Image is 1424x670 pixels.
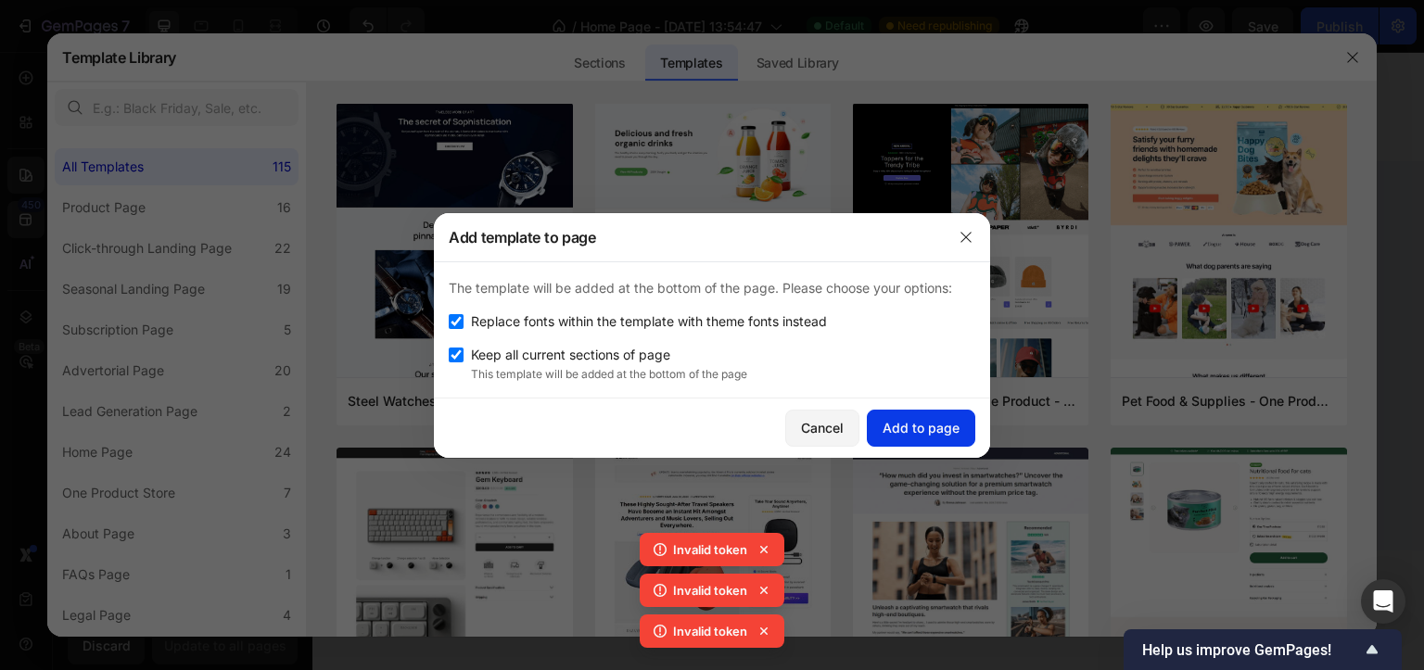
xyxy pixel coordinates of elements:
[673,622,747,640] p: Invalid token
[292,218,820,264] h2: Join the UVVA Beauty Club
[867,410,975,447] button: Add to page
[1142,638,1383,661] button: Show survey - Help us improve GemPages!
[673,540,747,559] p: Invalid token
[785,410,859,447] button: Cancel
[471,366,975,383] p: This template will be added at the bottom of the page
[305,283,807,331] span: Get early access to drops, exclusive discounts, and haircare tips your curls will thank you for
[1142,641,1361,659] span: Help us improve GemPages!
[673,581,747,600] p: Invalid token
[883,418,960,437] div: Add to page
[801,418,844,437] div: Cancel
[471,310,827,333] span: Replace fonts within the template with theme fonts instead
[449,277,975,299] p: The template will be added at the bottom of the page. Please choose your options:
[449,226,596,248] h3: Add template to page
[1361,579,1405,624] div: Open Intercom Messenger
[471,344,670,366] span: Keep all current sections of page
[715,375,791,398] div: Subscrible
[292,364,685,411] input: Enter your email
[685,364,820,409] button: Subscrible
